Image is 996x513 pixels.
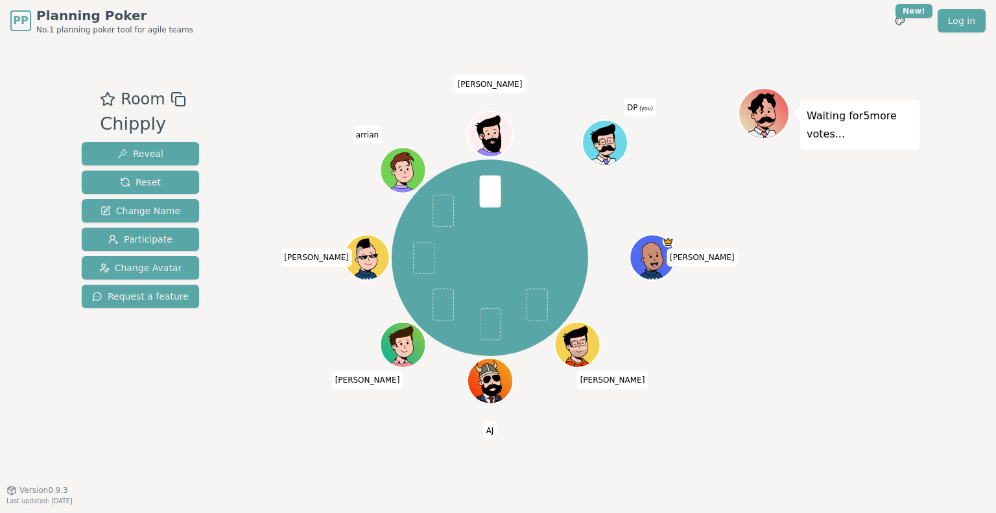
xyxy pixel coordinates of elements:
a: Log in [938,9,986,32]
p: Waiting for 5 more votes... [807,107,913,143]
button: Add as favourite [100,88,115,111]
div: New! [895,4,932,18]
span: Last updated: [DATE] [6,497,73,505]
button: Version0.9.3 [6,485,68,495]
span: Reset [120,176,161,189]
button: Request a feature [82,285,199,308]
button: Click to change your avatar [583,121,626,164]
span: Reveal [117,147,163,160]
span: Planning Poker [36,6,193,25]
span: No.1 planning poker tool for agile teams [36,25,193,35]
button: New! [888,9,912,32]
span: Participate [108,233,172,246]
span: Click to change your name [577,371,648,389]
span: Click to change your name [281,248,352,267]
span: PP [13,13,28,29]
button: Participate [82,228,199,251]
button: Change Name [82,199,199,222]
span: Click to change your name [667,248,738,267]
div: Chipply [100,111,185,137]
button: Reset [82,171,199,194]
span: Click to change your name [483,422,497,440]
span: Change Avatar [99,261,182,274]
button: Change Avatar [82,256,199,280]
span: Click to change your name [353,126,382,144]
a: PPPlanning PokerNo.1 planning poker tool for agile teams [10,6,193,35]
span: Change Name [101,204,180,217]
span: Click to change your name [332,371,403,389]
span: (you) [637,106,653,112]
span: Click to change your name [624,99,656,117]
span: Version 0.9.3 [19,485,68,495]
span: Click to change your name [455,75,526,93]
span: Melissa is the host [662,236,674,248]
span: Room [121,88,165,111]
button: Reveal [82,142,199,165]
span: Request a feature [92,290,189,303]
